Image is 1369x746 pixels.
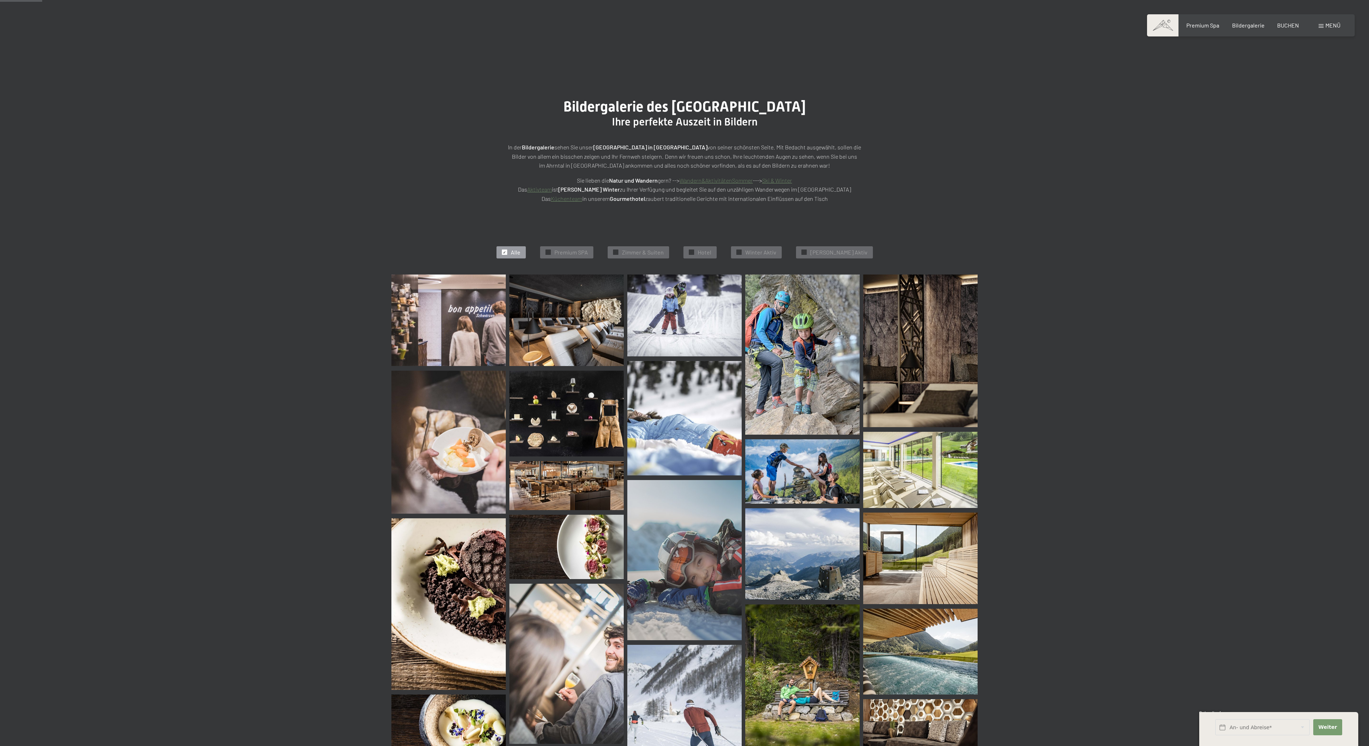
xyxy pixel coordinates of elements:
img: Bildergalerie [627,480,742,640]
strong: [PERSON_NAME] Winter [558,186,620,193]
span: Bildergalerie des [GEOGRAPHIC_DATA] [563,98,806,115]
a: Küchenteam [551,195,582,202]
img: Bildergalerie [745,508,860,600]
strong: Natur und Wandern [609,177,658,184]
img: Bildergalerie [509,371,624,456]
img: Bildergalerie [391,275,506,366]
img: Bildergalerie [627,361,742,475]
span: Zimmer & Suiten [622,248,664,256]
span: Schnellanfrage [1199,710,1230,716]
span: [PERSON_NAME] Aktiv [810,248,868,256]
img: Bildergalerie [391,518,506,690]
strong: Bildergalerie [522,144,554,150]
img: Bildergalerie [863,432,978,508]
a: Wellnesshotels - Ahrntal - Bar - Genuss [509,461,624,510]
a: Ski & Winter [762,177,792,184]
span: Hotel [698,248,711,256]
button: Weiter [1313,719,1342,735]
a: BUCHEN [1277,22,1299,29]
img: Bildergalerie [627,275,742,356]
strong: [GEOGRAPHIC_DATA] in [GEOGRAPHIC_DATA] [593,144,707,150]
span: ✓ [737,250,740,255]
span: ✓ [802,250,805,255]
span: ✓ [614,250,617,255]
img: Bildergalerie [391,371,506,514]
span: ✓ [503,250,506,255]
img: Cocktail Bar mit raffinierten Kreationen [509,461,624,510]
img: Bildergalerie [745,275,860,435]
img: Wellnesshotels - Sauna - Entspannung - Ahrntal [863,513,978,604]
span: ✓ [547,250,549,255]
a: Bildergalerie [1232,22,1265,29]
a: Premium Spa [1186,22,1219,29]
p: Sie lieben die gern? --> ---> Das ist zu Ihrer Verfügung und begleitet Sie auf den unzähligen Wan... [506,176,863,203]
span: Winter Aktiv [745,248,776,256]
a: Wandern&AktivitätenSommer [679,177,753,184]
strong: Gourmethotel [610,195,645,202]
span: ✓ [690,250,693,255]
span: Menü [1325,22,1340,29]
img: Bildergalerie [745,439,860,504]
img: Bildergalerie [509,515,624,579]
p: In der sehen Sie unser von seiner schönsten Seite. Mit Bedacht ausgewählt, sollen die Bilder von ... [506,143,863,170]
img: Bildergalerie [509,275,624,366]
span: Premium SPA [554,248,588,256]
img: Bildergalerie [509,584,624,744]
img: Bildergalerie [863,275,978,427]
img: Wellnesshotels - Erholung - Whirlpool - Inifity Pool - Ahrntal [863,609,978,695]
span: Ihre perfekte Auszeit in Bildern [612,115,757,128]
a: Aktivteam [527,186,552,193]
span: Weiter [1318,724,1337,731]
span: Alle [511,248,520,256]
